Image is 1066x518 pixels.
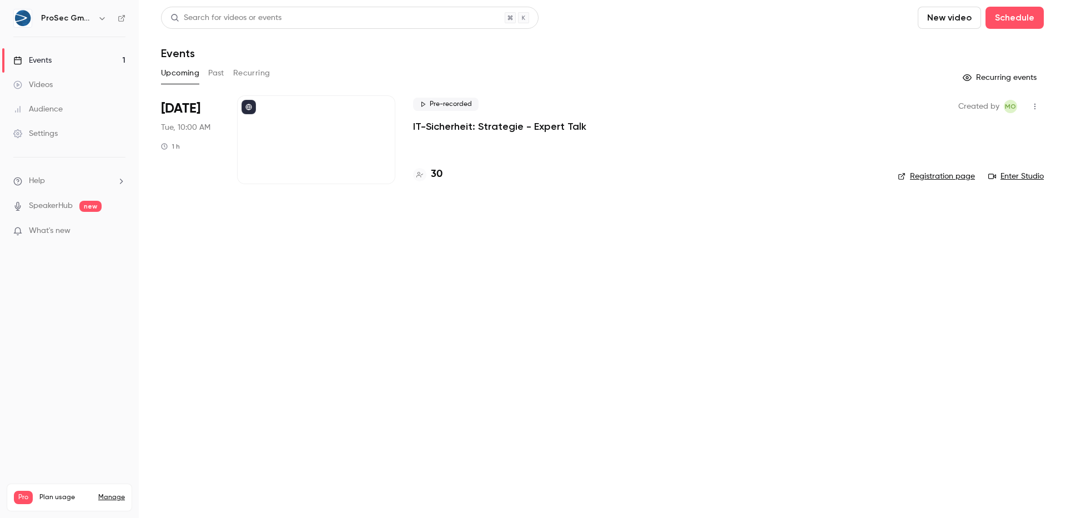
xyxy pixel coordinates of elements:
[918,7,981,29] button: New video
[13,128,58,139] div: Settings
[1004,100,1017,113] span: MD Operative
[13,104,63,115] div: Audience
[1005,100,1016,113] span: MO
[29,225,71,237] span: What's new
[431,167,443,182] h4: 30
[898,171,975,182] a: Registration page
[958,100,999,113] span: Created by
[161,142,180,151] div: 1 h
[13,55,52,66] div: Events
[161,64,199,82] button: Upcoming
[208,64,224,82] button: Past
[41,13,93,24] h6: ProSec GmbH
[79,201,102,212] span: new
[29,175,45,187] span: Help
[14,9,32,27] img: ProSec GmbH
[413,98,479,111] span: Pre-recorded
[988,171,1044,182] a: Enter Studio
[13,175,125,187] li: help-dropdown-opener
[161,95,219,184] div: Sep 23 Tue, 10:00 AM (Europe/Berlin)
[161,122,210,133] span: Tue, 10:00 AM
[233,64,270,82] button: Recurring
[413,120,586,133] a: IT-Sicherheit: Strategie - Expert Talk
[170,12,281,24] div: Search for videos or events
[98,493,125,502] a: Manage
[985,7,1044,29] button: Schedule
[161,47,195,60] h1: Events
[14,491,33,504] span: Pro
[958,69,1044,87] button: Recurring events
[161,100,200,118] span: [DATE]
[413,167,443,182] a: 30
[13,79,53,90] div: Videos
[29,200,73,212] a: SpeakerHub
[39,493,92,502] span: Plan usage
